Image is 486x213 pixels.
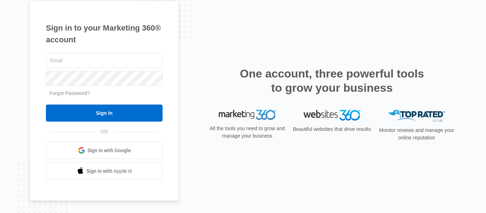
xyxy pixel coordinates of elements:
img: Marketing 360 [219,110,276,120]
img: Websites 360 [303,110,360,120]
span: Sign in with Apple Id [86,167,132,175]
span: OR [96,128,113,135]
img: Top Rated Local [388,110,445,122]
p: Monitor reviews and manage your online reputation [377,127,456,142]
h1: Sign in to your Marketing 360® account [46,22,163,46]
input: Email [46,53,163,68]
span: Sign in with Google [88,147,131,154]
h2: One account, three powerful tools to grow your business [238,66,426,95]
a: Forgot Password? [49,90,90,96]
input: Sign In [46,105,163,122]
p: All the tools you need to grow and manage your business [207,125,287,140]
a: Sign in with Google [46,142,163,159]
p: Beautiful websites that drive results [292,126,372,133]
a: Sign in with Apple Id [46,163,163,180]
